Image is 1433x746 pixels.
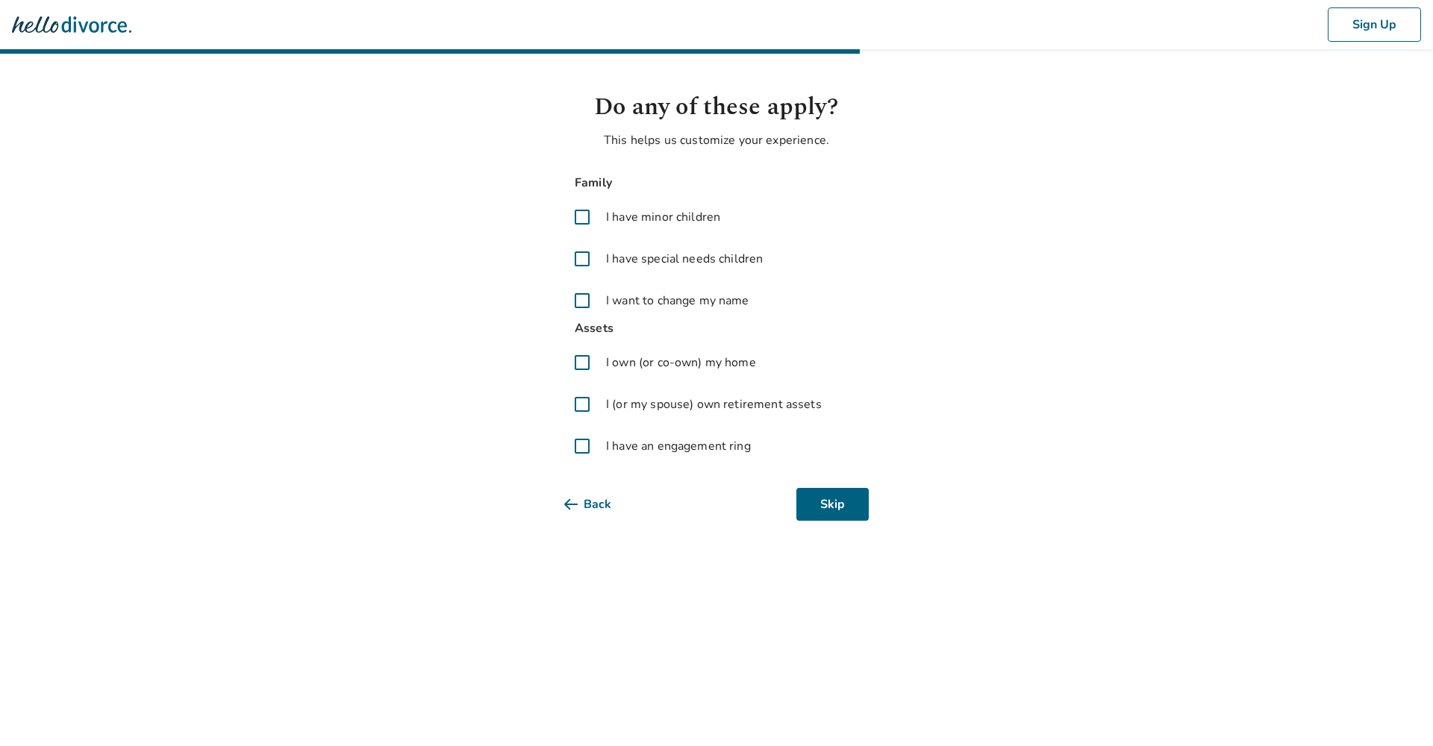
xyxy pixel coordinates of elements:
[606,354,756,372] span: I own (or co-own) my home
[12,10,131,40] img: Hello Divorce Logo
[564,488,635,521] button: Back
[1358,674,1433,746] iframe: Chat Widget
[606,250,763,268] span: I have special needs children
[564,90,869,125] h1: Do any of these apply?
[564,319,869,339] span: Assets
[606,395,822,413] span: I (or my spouse) own retirement assets
[1328,7,1421,42] button: Sign Up
[796,488,869,521] button: Skip
[606,292,749,310] span: I want to change my name
[564,173,869,193] span: Family
[564,131,869,149] p: This helps us customize your experience.
[606,437,751,455] span: I have an engagement ring
[606,208,720,226] span: I have minor children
